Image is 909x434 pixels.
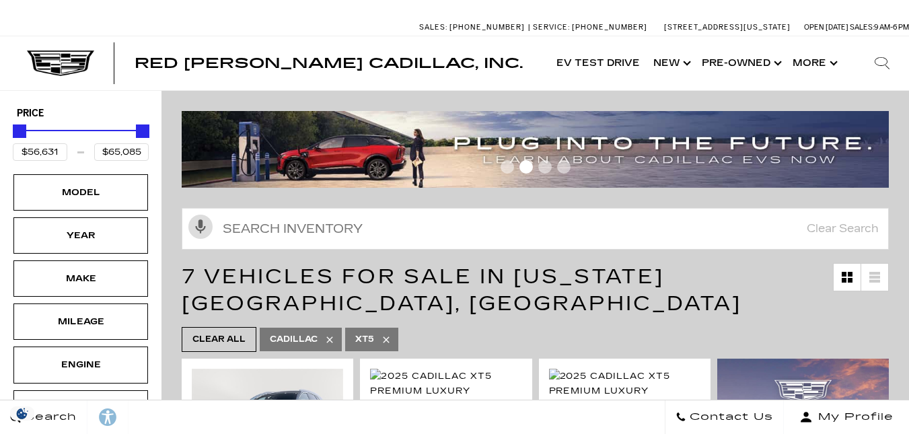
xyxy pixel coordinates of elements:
span: Cadillac [270,331,318,348]
div: Model [47,185,114,200]
input: Search Inventory [182,208,889,250]
span: Go to slide 2 [519,160,533,174]
span: [PHONE_NUMBER] [572,23,647,32]
div: ColorColor [13,390,148,427]
input: Minimum [13,143,67,161]
span: Service: [533,23,570,32]
a: Pre-Owned [695,36,786,90]
div: Maximum Price [136,124,149,138]
span: [PHONE_NUMBER] [449,23,525,32]
span: Go to slide 4 [557,160,571,174]
div: Engine [47,357,114,372]
span: My Profile [813,408,894,427]
a: EV Test Drive [550,36,647,90]
a: Red [PERSON_NAME] Cadillac, Inc. [135,57,523,70]
span: Sales: [850,23,874,32]
img: 2025 Cadillac XT5 Premium Luxury [549,369,700,398]
img: ev-blog-post-banners4 [182,111,899,188]
a: Service: [PHONE_NUMBER] [528,24,651,31]
div: Mileage [47,314,114,329]
div: Year [47,228,114,243]
section: Click to Open Cookie Consent Modal [7,406,38,421]
span: Red [PERSON_NAME] Cadillac, Inc. [135,55,523,71]
a: Sales: [PHONE_NUMBER] [419,24,528,31]
span: 9 AM-6 PM [874,23,909,32]
div: Minimum Price [13,124,26,138]
span: Clear All [192,331,246,348]
span: Open [DATE] [804,23,848,32]
div: MakeMake [13,260,148,297]
div: ModelModel [13,174,148,211]
span: Go to slide 3 [538,160,552,174]
div: MileageMileage [13,303,148,340]
h5: Price [17,108,145,120]
svg: Click to toggle on voice search [188,215,213,239]
a: Contact Us [665,400,784,434]
div: Price [13,120,149,161]
span: Contact Us [686,408,773,427]
button: More [786,36,842,90]
img: Opt-Out Icon [7,406,38,421]
span: 7 Vehicles for Sale in [US_STATE][GEOGRAPHIC_DATA], [GEOGRAPHIC_DATA] [182,264,741,316]
span: XT5 [355,331,374,348]
a: New [647,36,695,90]
a: [STREET_ADDRESS][US_STATE] [664,23,791,32]
span: Search [21,408,77,427]
button: Open user profile menu [784,400,909,434]
div: Make [47,271,114,286]
span: Sales: [419,23,447,32]
img: 2025 Cadillac XT5 Premium Luxury [370,369,521,398]
span: Go to slide 1 [501,160,514,174]
input: Maximum [94,143,149,161]
div: EngineEngine [13,347,148,383]
img: Cadillac Dark Logo with Cadillac White Text [27,50,94,76]
div: YearYear [13,217,148,254]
